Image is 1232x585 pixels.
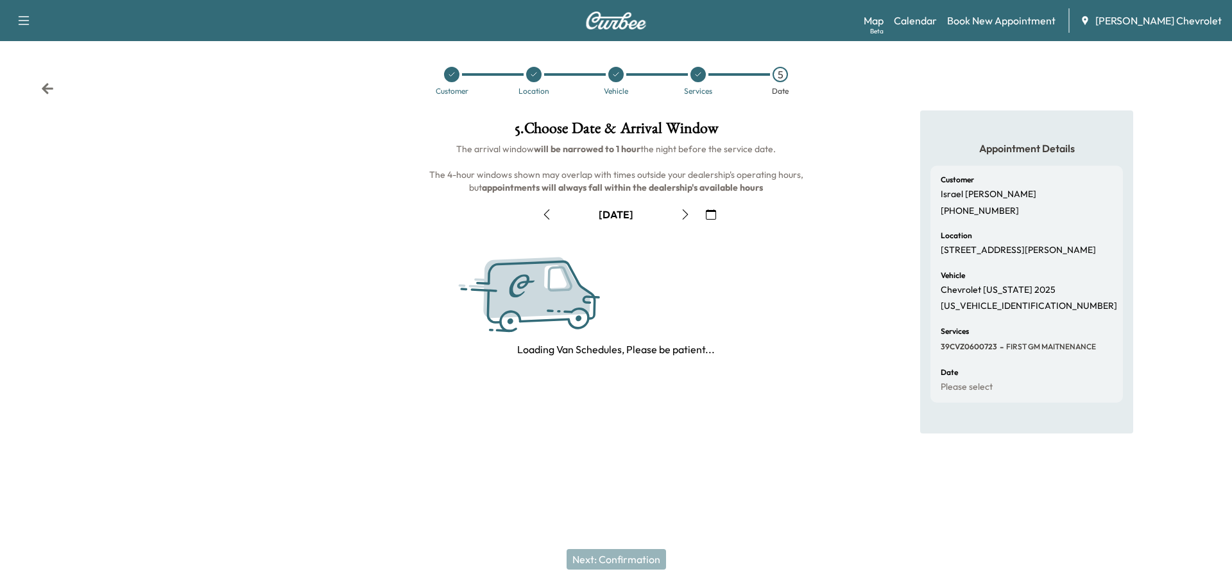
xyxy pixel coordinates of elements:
[772,87,789,95] div: Date
[482,182,763,193] b: appointments will always fall within the dealership's available hours
[585,12,647,30] img: Curbee Logo
[429,143,805,193] span: The arrival window the night before the service date. The 4-hour windows shown may overlap with t...
[941,176,974,184] h6: Customer
[941,284,1056,296] p: Chevrolet [US_STATE] 2025
[41,82,54,95] div: Back
[941,272,965,279] h6: Vehicle
[534,143,640,155] b: will be narrowed to 1 hour
[941,342,997,352] span: 39CVZ0600723
[864,13,884,28] a: MapBeta
[421,121,811,143] h1: 5 . Choose Date & Arrival Window
[436,87,468,95] div: Customer
[518,87,549,95] div: Location
[1095,13,1222,28] span: [PERSON_NAME] Chevrolet
[870,26,884,36] div: Beta
[599,207,633,222] div: [DATE]
[894,13,937,28] a: Calendar
[1004,342,1096,352] span: FIRST GM MAITNENANCE
[517,342,715,357] p: Loading Van Schedules, Please be patient...
[941,327,969,335] h6: Services
[941,245,1096,256] p: [STREET_ADDRESS][PERSON_NAME]
[773,67,788,82] div: 5
[941,369,958,376] h6: Date
[941,232,972,240] h6: Location
[604,87,628,95] div: Vehicle
[941,189,1036,200] p: Israel [PERSON_NAME]
[930,141,1123,155] h5: Appointment Details
[941,205,1019,217] p: [PHONE_NUMBER]
[453,245,651,348] img: Curbee Service.svg
[947,13,1056,28] a: Book New Appointment
[997,340,1004,353] span: -
[684,87,712,95] div: Services
[941,301,1117,312] p: [US_VEHICLE_IDENTIFICATION_NUMBER]
[941,381,993,393] p: Please select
